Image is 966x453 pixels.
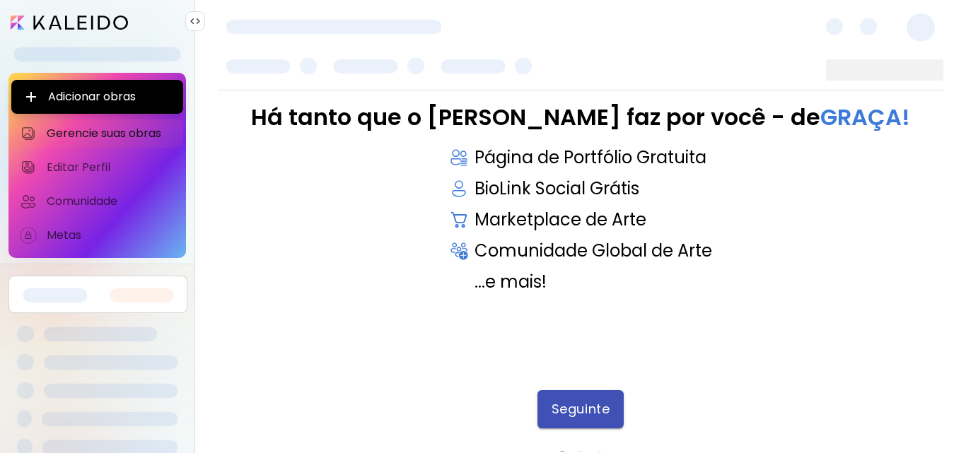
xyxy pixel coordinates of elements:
[449,179,469,199] img: icon
[11,153,183,182] a: Editar Perfil iconEditar Perfil
[47,228,175,242] span: Metas
[47,127,175,141] span: Gerencie suas obras
[20,193,37,210] img: Comunidade icon
[251,105,910,130] div: Há tanto que o [PERSON_NAME] faz por você - de
[190,16,201,27] img: collapse
[449,241,469,261] img: icon
[23,88,172,105] span: Adicionar obras
[537,390,624,428] button: Seguinte
[449,210,469,230] img: icon
[20,125,37,142] img: Gerencie suas obras icon
[449,179,712,199] div: BioLink Social Grátis
[552,401,610,417] span: Seguinte
[449,272,712,292] div: ...e mais!
[11,187,183,216] a: Comunidade iconComunidade
[449,210,712,230] div: Marketplace de Arte
[449,148,469,167] img: icon
[47,194,175,208] span: Comunidade
[20,159,37,176] img: Editar Perfil icon
[11,221,183,249] a: iconcompleteMetas
[820,101,910,133] span: GRAÇA!
[449,241,712,261] div: Comunidade Global de Arte
[47,160,175,175] span: Editar Perfil
[11,80,183,114] button: Adicionar obras
[11,119,183,148] a: Gerencie suas obras iconGerencie suas obras
[449,148,712,167] div: Página de Portfólio Gratuita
